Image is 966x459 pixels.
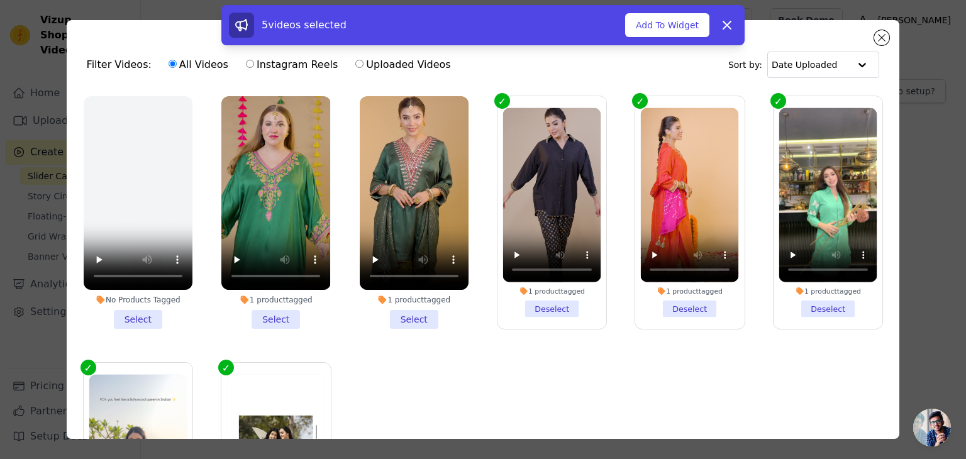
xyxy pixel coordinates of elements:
div: Filter Videos: [87,50,458,79]
div: 1 product tagged [503,287,601,296]
label: Instagram Reels [245,57,338,73]
div: No Products Tagged [84,295,192,305]
label: All Videos [168,57,229,73]
button: Add To Widget [625,13,709,37]
div: Sort by: [728,52,880,78]
a: Open chat [913,409,951,446]
label: Uploaded Videos [355,57,451,73]
span: 5 videos selected [262,19,347,31]
div: 1 product tagged [360,295,469,305]
div: 1 product tagged [641,287,739,296]
div: 1 product tagged [779,287,877,296]
div: 1 product tagged [221,295,330,305]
